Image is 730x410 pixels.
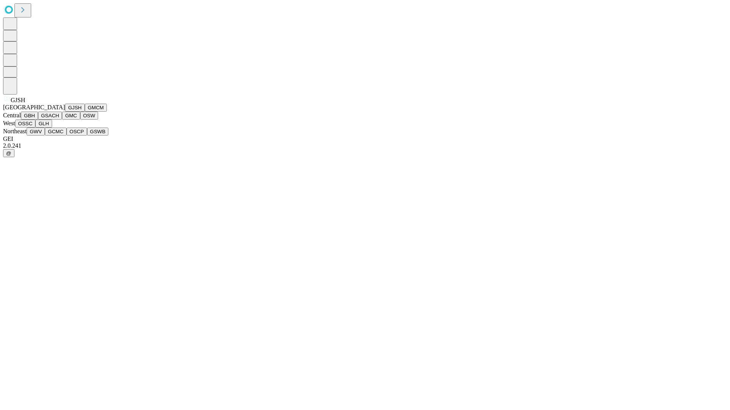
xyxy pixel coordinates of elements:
button: OSW [80,112,98,120]
div: GEI [3,136,727,142]
button: GLH [35,120,52,128]
span: GJSH [11,97,25,103]
button: OSCP [67,128,87,136]
span: Central [3,112,21,118]
button: GSACH [38,112,62,120]
span: [GEOGRAPHIC_DATA] [3,104,65,110]
span: West [3,120,15,126]
div: 2.0.241 [3,142,727,149]
button: GBH [21,112,38,120]
button: GSWB [87,128,109,136]
button: OSSC [15,120,36,128]
button: GJSH [65,104,85,112]
button: GMCM [85,104,107,112]
button: GMC [62,112,80,120]
button: GWV [27,128,45,136]
span: @ [6,150,11,156]
button: GCMC [45,128,67,136]
span: Northeast [3,128,27,134]
button: @ [3,149,14,157]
